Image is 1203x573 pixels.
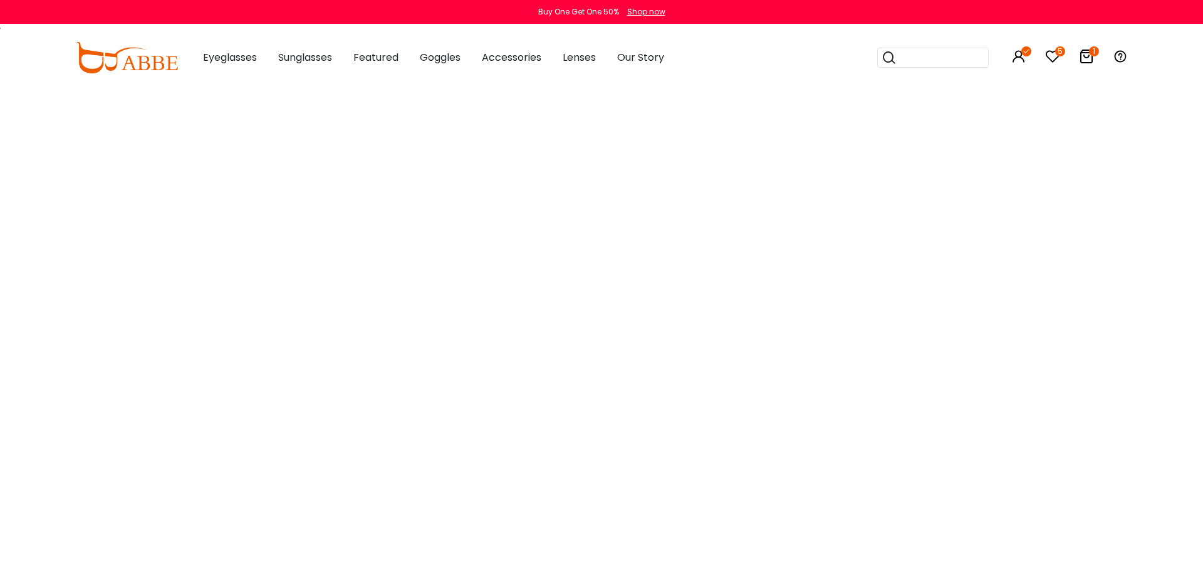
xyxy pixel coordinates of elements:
span: Our Story [617,50,664,65]
div: Shop now [627,6,665,18]
a: Shop now [621,6,665,17]
i: 5 [1055,46,1065,56]
span: Featured [353,50,398,65]
i: 1 [1089,46,1099,56]
span: Goggles [420,50,461,65]
span: Sunglasses [278,50,332,65]
a: 1 [1079,51,1094,66]
img: abbeglasses.com [75,42,178,73]
span: Accessories [482,50,541,65]
a: 5 [1045,51,1060,66]
div: Buy One Get One 50% [538,6,619,18]
span: Lenses [563,50,596,65]
span: Eyeglasses [203,50,257,65]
